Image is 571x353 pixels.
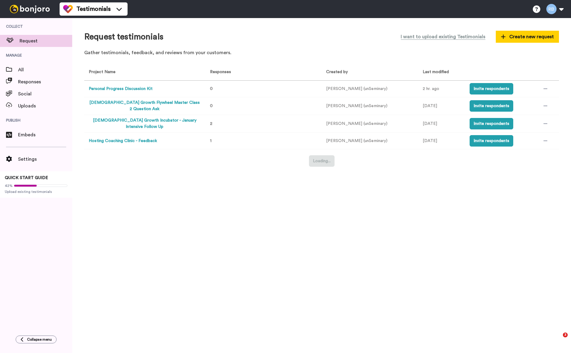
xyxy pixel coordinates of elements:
[470,118,513,129] button: Invite respondents
[210,104,213,108] span: 0
[84,32,163,42] h1: Request testimonials
[322,115,418,133] td: [PERSON_NAME] (unSeminary)
[396,30,490,43] button: I want to upload existing Testimonials
[210,87,213,91] span: 0
[551,333,565,347] iframe: Intercom live chat
[27,337,52,342] span: Collapse menu
[89,100,201,112] button: [DEMOGRAPHIC_DATA] Growth Flywheel Master Class 2 Question Ask
[84,64,203,81] th: Project Name
[322,97,418,115] td: [PERSON_NAME] (unSeminary)
[322,81,418,97] td: [PERSON_NAME] (unSeminary)
[322,64,418,81] th: Created by
[470,83,513,94] button: Invite respondents
[309,155,335,167] button: Loading...
[418,97,465,115] td: [DATE]
[418,115,465,133] td: [DATE]
[418,81,465,97] td: 2 hr. ago
[18,90,72,98] span: Social
[418,64,465,81] th: Last modified
[210,139,211,143] span: 1
[418,133,465,149] td: [DATE]
[20,37,72,45] span: Request
[89,138,157,144] button: Hosting Coaching Clinic - Feedback
[322,133,418,149] td: [PERSON_NAME] (unSeminary)
[18,131,72,138] span: Embeds
[496,31,559,43] button: Create new request
[563,333,568,337] span: 3
[16,336,57,343] button: Collapse menu
[470,100,513,112] button: Invite respondents
[18,66,72,73] span: All
[76,5,111,13] span: Testimonials
[18,156,72,163] span: Settings
[210,122,212,126] span: 2
[5,189,67,194] span: Upload existing testimonials
[501,33,554,40] span: Create new request
[208,70,231,74] span: Responses
[5,183,13,188] span: 42%
[63,4,73,14] img: tm-color.svg
[84,49,559,56] p: Gather testimonials, feedback, and reviews from your customers.
[401,33,485,40] span: I want to upload existing Testimonials
[18,78,72,85] span: Responses
[18,102,72,110] span: Uploads
[5,176,48,180] span: QUICK START GUIDE
[470,135,513,147] button: Invite respondents
[89,86,153,92] button: Personal Progress Discussion Kit
[7,5,52,13] img: bj-logo-header-white.svg
[89,117,201,130] button: [DEMOGRAPHIC_DATA] Growth Incubator - January Intensive Follow Up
